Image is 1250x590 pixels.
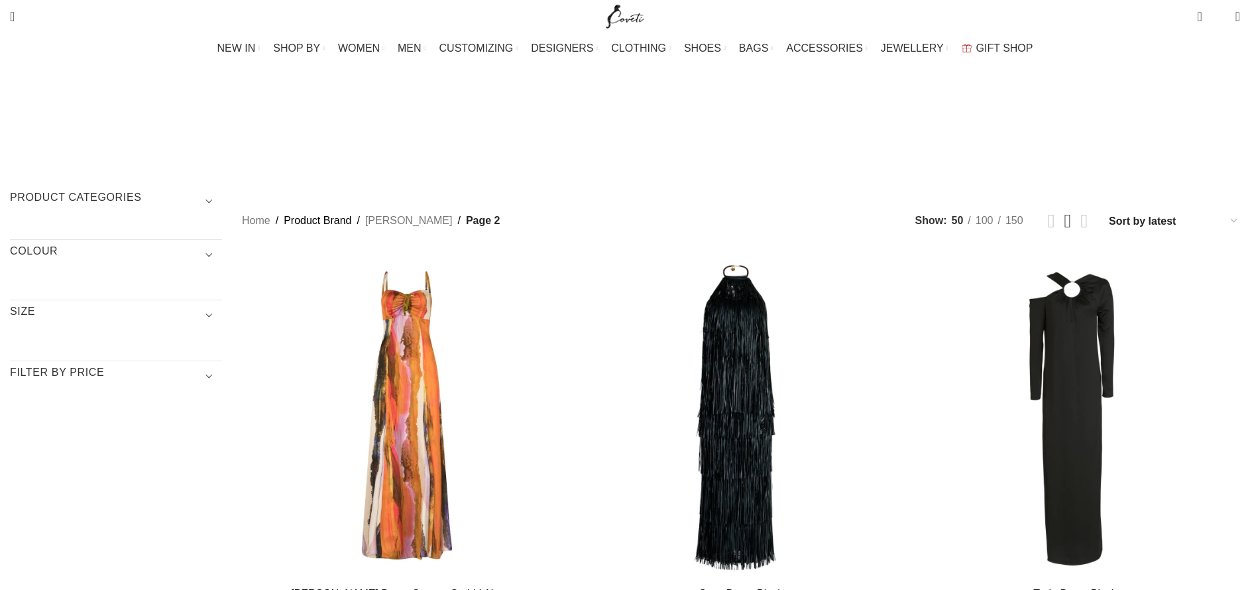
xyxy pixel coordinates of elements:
a: MEN [398,35,426,62]
a: 1 [1190,3,1208,30]
span: GIFT SHOP [976,42,1033,54]
a: Artis Dress Orange Orchid Abstract [242,251,572,581]
h3: SIZE [10,304,222,327]
div: Main navigation [3,35,1247,62]
a: CLOTHING [611,35,671,62]
h3: COLOUR [10,244,222,266]
h3: Filter by price [10,365,222,388]
span: CLOTHING [611,42,666,54]
a: Search [3,3,21,30]
span: 0 [1215,13,1225,23]
a: NEW IN [217,35,260,62]
span: SHOP BY [273,42,320,54]
span: NEW IN [217,42,256,54]
a: SHOES [684,35,726,62]
span: DESIGNERS [531,42,593,54]
a: JEWELLERY [881,35,948,62]
span: ACCESSORIES [786,42,863,54]
a: BAGS [739,35,773,62]
span: 1 [1198,7,1208,17]
a: SHOP BY [273,35,325,62]
a: CUSTOMIZING [439,35,518,62]
span: SHOES [684,42,721,54]
a: Susa Dress Black [576,251,906,581]
span: WOMEN [338,42,380,54]
a: GIFT SHOP [962,35,1033,62]
h3: Product categories [10,190,222,213]
a: Site logo [603,10,648,21]
span: CUSTOMIZING [439,42,514,54]
span: MEN [398,42,422,54]
a: WOMEN [338,35,384,62]
a: DESIGNERS [531,35,598,62]
a: ACCESSORIES [786,35,868,62]
div: My Wishlist [1212,3,1225,30]
span: JEWELLERY [881,42,944,54]
a: Turin Dress Black [910,251,1240,581]
span: BAGS [739,42,768,54]
img: GiftBag [962,44,972,52]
